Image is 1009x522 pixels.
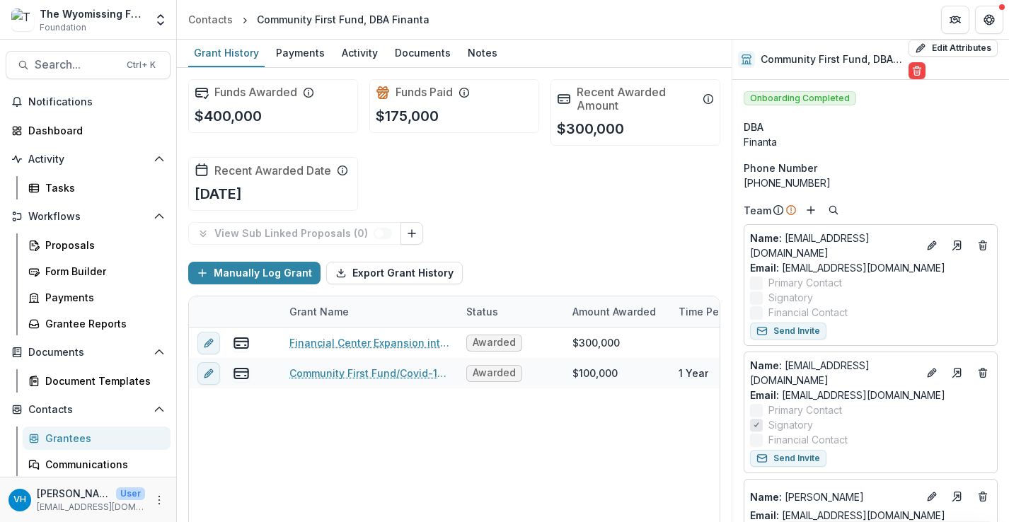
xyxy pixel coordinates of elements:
[473,337,516,349] span: Awarded
[923,237,940,254] button: Edit
[768,417,813,432] span: Signatory
[473,367,516,379] span: Awarded
[233,365,250,382] button: view-payments
[768,305,848,320] span: Financial Contact
[909,40,998,57] button: Edit Attributes
[744,175,998,190] div: [PHONE_NUMBER]
[37,486,110,501] p: [PERSON_NAME]
[281,296,458,327] div: Grant Name
[23,286,171,309] a: Payments
[281,304,357,319] div: Grant Name
[909,62,926,79] button: Delete
[45,373,159,388] div: Document Templates
[750,450,826,467] button: Send Invite
[670,296,776,327] div: Time Period For Grant
[744,203,771,218] p: Team
[35,58,118,71] span: Search...
[572,335,620,350] div: $300,000
[45,264,159,279] div: Form Builder
[233,335,250,352] button: view-payments
[6,398,171,421] button: Open Contacts
[750,491,782,503] span: Name :
[195,183,242,204] p: [DATE]
[11,8,34,31] img: The Wyomissing Foundation
[40,21,86,34] span: Foundation
[946,234,969,257] a: Go to contact
[974,364,991,381] button: Deletes
[45,290,159,305] div: Payments
[6,341,171,364] button: Open Documents
[744,134,998,149] div: Finanta
[750,231,918,260] a: Name: [EMAIL_ADDRESS][DOMAIN_NAME]
[183,9,435,30] nav: breadcrumb
[941,6,969,34] button: Partners
[768,402,842,417] span: Primary Contact
[750,231,918,260] p: [EMAIL_ADDRESS][DOMAIN_NAME]
[923,364,940,381] button: Edit
[45,180,159,195] div: Tasks
[462,40,503,67] a: Notes
[23,427,171,450] a: Grantees
[744,120,763,134] span: DBA
[6,205,171,228] button: Open Workflows
[23,453,171,476] a: Communications
[214,228,374,240] p: View Sub Linked Proposals ( 0 )
[336,42,384,63] div: Activity
[28,153,148,166] span: Activity
[750,509,779,521] span: Email:
[744,91,856,105] span: Onboarding Completed
[183,9,238,30] a: Contacts
[6,91,171,113] button: Notifications
[197,362,220,385] button: edit
[23,260,171,283] a: Form Builder
[23,369,171,393] a: Document Templates
[750,389,779,401] span: Email:
[389,40,456,67] a: Documents
[975,6,1003,34] button: Get Help
[750,489,918,504] a: Name: [PERSON_NAME]
[458,296,564,327] div: Status
[802,202,819,219] button: Add
[750,262,779,274] span: Email:
[195,105,262,127] p: $400,000
[23,233,171,257] a: Proposals
[116,487,145,500] p: User
[458,304,507,319] div: Status
[28,404,148,416] span: Contacts
[750,260,945,275] a: Email: [EMAIL_ADDRESS][DOMAIN_NAME]
[750,359,782,371] span: Name :
[750,358,918,388] a: Name: [EMAIL_ADDRESS][DOMAIN_NAME]
[28,211,148,223] span: Workflows
[188,12,233,27] div: Contacts
[289,335,449,350] a: Financial Center Expansion into [GEOGRAPHIC_DATA]
[37,501,145,514] p: [EMAIL_ADDRESS][DOMAIN_NAME]
[188,222,401,245] button: View Sub Linked Proposals (0)
[28,96,165,108] span: Notifications
[750,232,782,244] span: Name :
[768,290,813,305] span: Signatory
[768,275,842,290] span: Primary Contact
[28,347,148,359] span: Documents
[564,296,670,327] div: Amount Awarded
[744,161,817,175] span: Phone Number
[389,42,456,63] div: Documents
[45,457,159,472] div: Communications
[326,262,463,284] button: Export Grant History
[462,42,503,63] div: Notes
[23,176,171,199] a: Tasks
[923,488,940,505] button: Edit
[750,388,945,402] a: Email: [EMAIL_ADDRESS][DOMAIN_NAME]
[564,304,664,319] div: Amount Awarded
[124,57,158,73] div: Ctrl + K
[23,312,171,335] a: Grantee Reports
[974,237,991,254] button: Deletes
[750,358,918,388] p: [EMAIL_ADDRESS][DOMAIN_NAME]
[6,119,171,142] a: Dashboard
[679,366,708,381] div: 1 Year
[197,332,220,354] button: edit
[257,12,429,27] div: Community First Fund, DBA Finanta
[396,86,453,99] h2: Funds Paid
[376,105,439,127] p: $175,000
[750,323,826,340] button: Send Invite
